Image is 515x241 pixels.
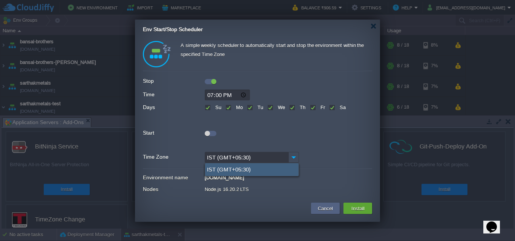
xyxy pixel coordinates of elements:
label: Su [213,105,221,110]
label: We [276,105,285,110]
label: Th [298,105,305,110]
div: Node.js 16.20.2 LTS [205,184,372,192]
label: Fr [319,105,325,110]
label: Nodes [143,184,204,194]
button: Cancel [316,204,335,213]
label: Sa [338,105,346,110]
label: Start [143,128,204,138]
label: Stop [143,76,204,86]
iframe: chat widget [483,211,507,233]
label: Time [143,89,204,100]
label: Time Zone [143,152,204,162]
img: logo.png [143,41,170,67]
label: Mo [234,105,243,110]
div: A simple weekly scheduler to automatically start and stop the environment within the specified Ti... [181,41,372,62]
label: Days [143,102,204,112]
label: Tu [256,105,263,110]
button: Install [349,204,367,213]
span: Env Start/Stop Scheduler [143,26,203,32]
div: IST (GMT+05:30) [205,163,299,176]
label: Environment name [143,173,204,183]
